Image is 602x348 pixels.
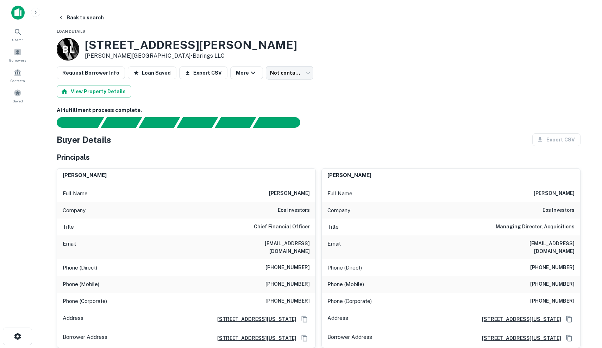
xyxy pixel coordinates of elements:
[254,223,310,231] h6: Chief Financial Officer
[57,85,131,98] button: View Property Details
[57,67,125,79] button: Request Borrower Info
[63,333,107,343] p: Borrower Address
[265,280,310,289] h6: [PHONE_NUMBER]
[530,264,575,272] h6: [PHONE_NUMBER]
[265,297,310,305] h6: [PHONE_NUMBER]
[212,334,296,342] a: [STREET_ADDRESS][US_STATE]
[564,314,575,324] button: Copy Address
[57,38,79,61] a: B L
[543,206,575,215] h6: eos investors
[327,189,352,198] p: Full Name
[567,292,602,325] iframe: Chat Widget
[496,223,575,231] h6: Managing Director, Acquisitions
[13,98,23,104] span: Saved
[2,25,33,44] a: Search
[63,223,74,231] p: Title
[57,133,111,146] h4: Buyer Details
[63,240,76,255] p: Email
[530,280,575,289] h6: [PHONE_NUMBER]
[327,333,372,343] p: Borrower Address
[85,52,297,60] p: [PERSON_NAME][GEOGRAPHIC_DATA] •
[193,52,225,59] a: Barings LLC
[179,67,227,79] button: Export CSV
[215,117,256,128] div: Principals found, still searching for contact information. This may take time...
[265,264,310,272] h6: [PHONE_NUMBER]
[63,297,107,305] p: Phone (Corporate)
[225,240,310,255] h6: [EMAIL_ADDRESS][DOMAIN_NAME]
[564,333,575,343] button: Copy Address
[177,117,218,128] div: Principals found, AI now looking for contact information...
[9,57,26,63] span: Borrowers
[2,66,33,85] a: Contacts
[327,297,372,305] p: Phone (Corporate)
[63,206,86,215] p: Company
[278,206,310,215] h6: eos investors
[139,117,180,128] div: Documents found, AI parsing details...
[269,189,310,198] h6: [PERSON_NAME]
[128,67,176,79] button: Loan Saved
[212,315,296,323] a: [STREET_ADDRESS][US_STATE]
[327,314,348,324] p: Address
[63,189,88,198] p: Full Name
[299,314,310,324] button: Copy Address
[2,45,33,64] a: Borrowers
[63,280,99,289] p: Phone (Mobile)
[530,297,575,305] h6: [PHONE_NUMBER]
[230,67,263,79] button: More
[476,315,561,323] a: [STREET_ADDRESS][US_STATE]
[57,106,581,114] h6: AI fulfillment process complete.
[57,29,85,33] span: Loan Details
[253,117,309,128] div: AI fulfillment process complete.
[63,171,107,179] h6: [PERSON_NAME]
[327,280,364,289] p: Phone (Mobile)
[11,78,25,83] span: Contacts
[327,240,341,255] p: Email
[299,333,310,343] button: Copy Address
[62,43,74,56] p: B L
[101,117,142,128] div: Your request is received and processing...
[55,11,107,24] button: Back to search
[327,223,339,231] p: Title
[266,66,313,80] div: Not contacted
[12,37,24,43] span: Search
[327,264,362,272] p: Phone (Direct)
[85,38,297,52] h3: [STREET_ADDRESS][PERSON_NAME]
[63,264,97,272] p: Phone (Direct)
[2,86,33,105] a: Saved
[11,6,25,20] img: capitalize-icon.png
[490,240,575,255] h6: [EMAIL_ADDRESS][DOMAIN_NAME]
[534,189,575,198] h6: [PERSON_NAME]
[476,334,561,342] a: [STREET_ADDRESS][US_STATE]
[327,206,350,215] p: Company
[327,171,371,179] h6: [PERSON_NAME]
[63,314,83,324] p: Address
[57,152,90,163] h5: Principals
[48,117,101,128] div: Sending borrower request to AI...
